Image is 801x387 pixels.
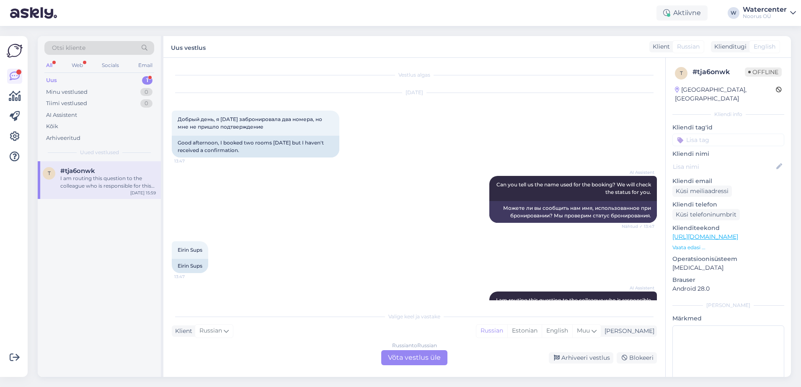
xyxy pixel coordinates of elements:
div: Blokeeri [617,352,657,364]
span: Russian [677,42,700,51]
div: Arhiveeritud [46,134,80,142]
p: Android 28.0 [672,284,784,293]
p: Kliendi tag'id [672,123,784,132]
div: Good afternoon, I booked two rooms [DATE] but I haven't received a confirmation. [172,136,339,157]
div: Email [137,60,154,71]
div: Kliendi info [672,111,784,118]
div: W [728,7,739,19]
div: I am routing this question to the colleague who is responsible for this topic. The reply might ta... [60,175,156,190]
div: Vestlus algas [172,71,657,79]
div: Küsi telefoninumbrit [672,209,740,220]
div: Valige keel ja vastake [172,313,657,320]
p: Klienditeekond [672,224,784,232]
span: Can you tell us the name used for the booking? We will check the status for you. [496,181,652,195]
span: AI Assistent [623,169,654,175]
span: #tja6onwk [60,167,95,175]
div: English [542,325,572,337]
span: Muu [577,327,590,334]
div: Russian to Russian [392,342,437,349]
div: 1 [142,76,152,85]
div: Uus [46,76,57,85]
div: Arhiveeri vestlus [549,352,613,364]
div: Võta vestlus üle [381,350,447,365]
a: [URL][DOMAIN_NAME] [672,233,738,240]
div: Aktiivne [656,5,708,21]
img: Askly Logo [7,43,23,59]
div: 0 [140,99,152,108]
span: 13:47 [174,273,206,280]
div: Watercenter [743,6,787,13]
div: [PERSON_NAME] [601,327,654,335]
span: Otsi kliente [52,44,85,52]
p: [MEDICAL_DATA] [672,263,784,272]
div: [PERSON_NAME] [672,302,784,309]
p: Kliendi email [672,177,784,186]
div: Web [70,60,85,71]
span: Добрый день, я [DATE] забронировала два номера, но мне не пришло подтверждение [178,116,323,130]
div: Klienditugi [711,42,747,51]
div: Klient [172,327,192,335]
p: Kliendi telefon [672,200,784,209]
div: Socials [100,60,121,71]
span: AI Assistent [623,285,654,291]
span: I am routing this question to the colleague who is responsible for this topic. The reply might ta... [496,297,652,318]
span: English [754,42,775,51]
div: Noorus OÜ [743,13,787,20]
span: Nähtud ✓ 13:47 [622,223,654,230]
p: Märkmed [672,314,784,323]
span: Russian [199,326,222,335]
div: Minu vestlused [46,88,88,96]
div: Eirin Sups [172,259,208,273]
div: # tja6onwk [692,67,745,77]
div: Можете ли вы сообщить нам имя, использованное при бронировании? Мы проверим статус бронирования. [489,201,657,223]
div: [DATE] [172,89,657,96]
div: AI Assistent [46,111,77,119]
label: Uus vestlus [171,41,206,52]
a: WatercenterNoorus OÜ [743,6,796,20]
div: Küsi meiliaadressi [672,186,732,197]
p: Vaata edasi ... [672,244,784,251]
div: Estonian [507,325,542,337]
p: Operatsioonisüsteem [672,255,784,263]
span: Offline [745,67,782,77]
div: [DATE] 15:59 [130,190,156,196]
div: Klient [649,42,670,51]
span: t [680,70,683,76]
p: Brauser [672,276,784,284]
input: Lisa nimi [673,162,775,171]
div: Kõik [46,122,58,131]
span: Eirin Sups [178,247,202,253]
div: Tiimi vestlused [46,99,87,108]
span: t [48,170,51,176]
div: 0 [140,88,152,96]
p: Kliendi nimi [672,150,784,158]
input: Lisa tag [672,134,784,146]
div: All [44,60,54,71]
span: 13:47 [174,158,206,164]
span: Uued vestlused [80,149,119,156]
div: Russian [476,325,507,337]
div: [GEOGRAPHIC_DATA], [GEOGRAPHIC_DATA] [675,85,776,103]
